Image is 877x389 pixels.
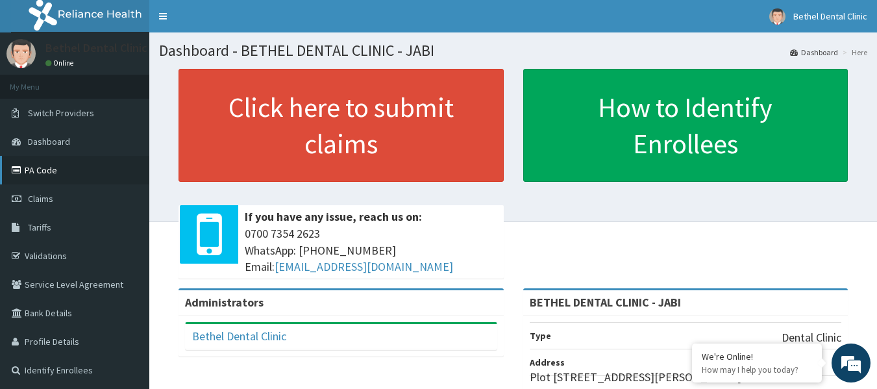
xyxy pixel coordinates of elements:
span: 0700 7354 2623 WhatsApp: [PHONE_NUMBER] Email: [245,225,497,275]
b: Address [530,357,565,368]
a: Bethel Dental Clinic [192,329,286,344]
strong: BETHEL DENTAL CLINIC - JABI [530,295,681,310]
p: Dental Clinic [782,329,841,346]
h1: Dashboard - BETHEL DENTAL CLINIC - JABI [159,42,867,59]
a: How to Identify Enrollees [523,69,848,182]
span: Tariffs [28,221,51,233]
img: User Image [769,8,785,25]
p: Bethel Dental Clinic [45,42,147,54]
a: Click here to submit claims [179,69,504,182]
div: We're Online! [702,351,812,362]
p: How may I help you today? [702,364,812,375]
a: Online [45,58,77,68]
b: Type [530,330,551,342]
span: Bethel Dental Clinic [793,10,867,22]
li: Here [839,47,867,58]
a: Dashboard [790,47,838,58]
span: Switch Providers [28,107,94,119]
b: Administrators [185,295,264,310]
img: User Image [6,39,36,68]
span: Claims [28,193,53,205]
span: Dashboard [28,136,70,147]
a: [EMAIL_ADDRESS][DOMAIN_NAME] [275,259,453,274]
b: If you have any issue, reach us on: [245,209,422,224]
